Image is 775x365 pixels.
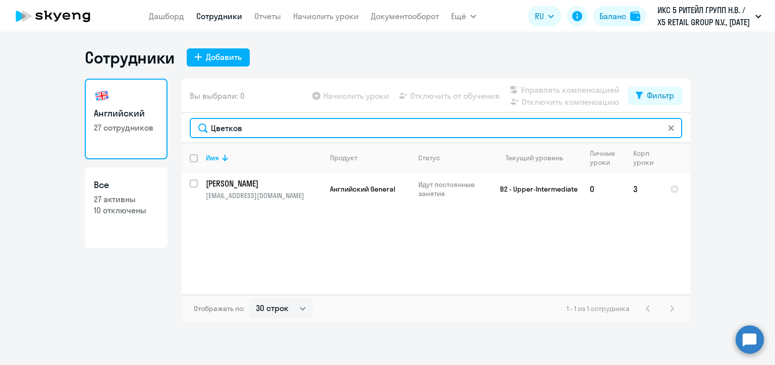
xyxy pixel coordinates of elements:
[371,11,439,21] a: Документооборот
[647,89,674,101] div: Фильтр
[582,172,625,206] td: 0
[506,153,563,162] div: Текущий уровень
[593,6,646,26] button: Балансbalance
[206,178,321,189] a: [PERSON_NAME]
[94,194,158,205] p: 27 активны
[190,118,682,138] input: Поиск по имени, email, продукту или статусу
[94,205,158,216] p: 10 отключены
[451,6,476,26] button: Ещё
[652,4,766,28] button: ИКС 5 РИТЕЙЛ ГРУПП Н.В. / X5 RETAIL GROUP N.V., [DATE] ПОСТОПЛАТА 178363
[633,149,661,167] div: Корп. уроки
[149,11,184,21] a: Дашборд
[330,185,395,194] span: Английский General
[293,11,359,21] a: Начислить уроки
[330,153,410,162] div: Продукт
[254,11,281,21] a: Отчеты
[418,180,487,198] p: Идут постоянные занятия
[94,122,158,133] p: 27 сотрудников
[206,191,321,200] p: [EMAIL_ADDRESS][DOMAIN_NAME]
[535,10,544,22] span: RU
[630,11,640,21] img: balance
[206,51,242,63] div: Добавить
[528,6,561,26] button: RU
[628,87,682,105] button: Фильтр
[94,88,110,104] img: english
[625,172,662,206] td: 3
[206,153,219,162] div: Имя
[94,107,158,120] h3: Английский
[206,153,321,162] div: Имя
[187,48,250,67] button: Добавить
[590,149,625,167] div: Личные уроки
[94,178,158,192] h3: Все
[194,304,245,313] span: Отображать по:
[330,153,357,162] div: Продукт
[85,79,168,159] a: Английский27 сотрудников
[206,178,320,189] p: [PERSON_NAME]
[85,47,175,68] h1: Сотрудники
[418,153,487,162] div: Статус
[196,11,242,21] a: Сотрудники
[567,304,630,313] span: 1 - 1 из 1 сотрудника
[85,167,168,248] a: Все27 активны10 отключены
[451,10,466,22] span: Ещё
[599,10,626,22] div: Баланс
[190,90,245,102] span: Вы выбрали: 0
[488,172,582,206] td: B2 - Upper-Intermediate
[496,153,581,162] div: Текущий уровень
[633,149,655,167] div: Корп. уроки
[590,149,618,167] div: Личные уроки
[418,153,440,162] div: Статус
[657,4,751,28] p: ИКС 5 РИТЕЙЛ ГРУПП Н.В. / X5 RETAIL GROUP N.V., [DATE] ПОСТОПЛАТА 178363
